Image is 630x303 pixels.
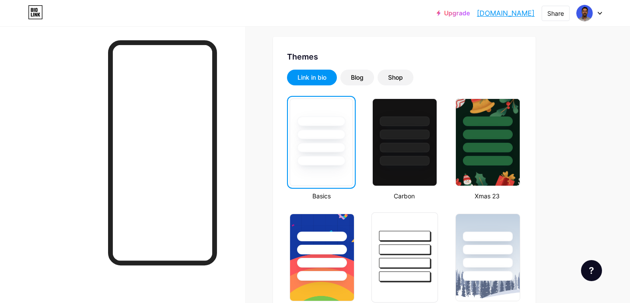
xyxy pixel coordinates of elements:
div: Share [547,9,564,18]
div: Basics [287,191,356,201]
a: [DOMAIN_NAME] [477,8,535,18]
img: soyjuanjodigital [576,5,593,21]
a: Upgrade [437,10,470,17]
div: Blog [351,73,364,82]
div: Xmas 23 [453,191,521,201]
div: Shop [388,73,403,82]
div: Carbon [370,191,438,201]
div: Link in bio [297,73,326,82]
div: Themes [287,51,521,63]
